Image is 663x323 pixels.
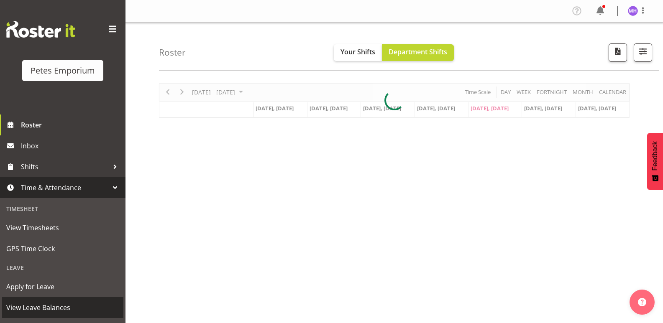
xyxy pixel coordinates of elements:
[634,43,652,62] button: Filter Shifts
[159,48,186,57] h4: Roster
[2,297,123,318] a: View Leave Balances
[6,21,75,38] img: Rosterit website logo
[6,221,119,234] span: View Timesheets
[6,242,119,255] span: GPS Time Clock
[31,64,95,77] div: Petes Emporium
[21,181,109,194] span: Time & Attendance
[2,217,123,238] a: View Timesheets
[2,276,123,297] a: Apply for Leave
[2,200,123,217] div: Timesheet
[638,298,646,306] img: help-xxl-2.png
[21,140,121,152] span: Inbox
[6,301,119,314] span: View Leave Balances
[334,44,382,61] button: Your Shifts
[389,47,447,56] span: Department Shifts
[382,44,454,61] button: Department Shifts
[21,160,109,173] span: Shifts
[6,280,119,293] span: Apply for Leave
[609,43,627,62] button: Download a PDF of the roster according to the set date range.
[21,119,121,131] span: Roster
[628,6,638,16] img: mackenzie-halford4471.jpg
[340,47,375,56] span: Your Shifts
[2,259,123,276] div: Leave
[651,141,659,170] span: Feedback
[647,133,663,190] button: Feedback - Show survey
[2,238,123,259] a: GPS Time Clock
